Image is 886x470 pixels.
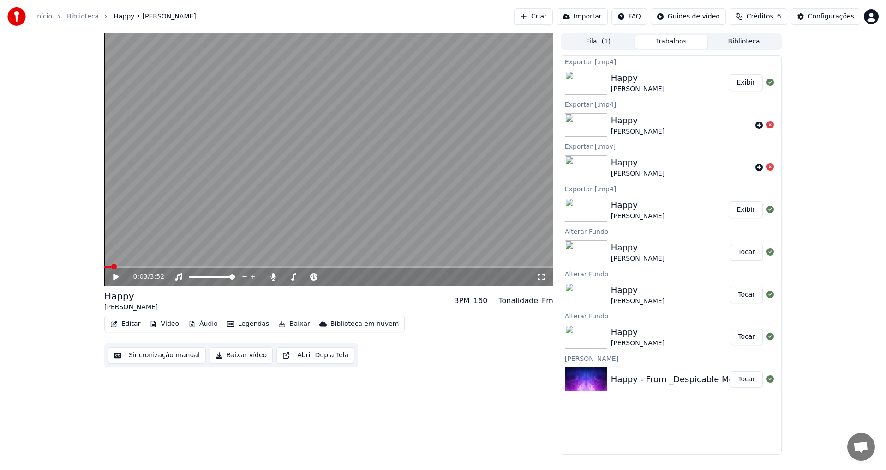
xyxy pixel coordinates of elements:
button: Configurações [791,8,860,25]
div: Alterar Fundo [561,268,781,279]
div: 160 [473,295,488,306]
div: Exportar [.mp4] [561,183,781,194]
a: Biblioteca [67,12,99,21]
div: Configurações [808,12,854,21]
button: FAQ [611,8,647,25]
div: Tonalidade [498,295,538,306]
button: Sincronização manual [108,347,206,364]
div: Happy [611,241,664,254]
div: Happy [611,114,664,127]
div: Happy [611,156,664,169]
button: Trabalhos [635,35,708,49]
div: Fm [542,295,553,306]
div: Alterar Fundo [561,226,781,237]
button: Tocar [730,329,763,345]
div: Happy [611,284,664,297]
div: [PERSON_NAME] [611,212,664,221]
span: 3:52 [150,272,164,281]
div: Happy [104,290,158,303]
div: [PERSON_NAME] [611,254,664,263]
button: Exibir [729,74,763,91]
button: Importar [557,8,608,25]
button: Guides de vídeo [651,8,726,25]
div: / [133,272,156,281]
div: Bate-papo aberto [847,433,875,461]
button: Baixar [275,317,314,330]
span: 0:03 [133,272,148,281]
div: [PERSON_NAME] [611,297,664,306]
div: Biblioteca em nuvem [330,319,399,329]
button: Criar [514,8,553,25]
button: Abrir Dupla Tela [276,347,354,364]
div: [PERSON_NAME] [611,85,664,94]
div: Happy - From _Despicable Me 2_ - [PERSON_NAME] [611,373,823,386]
span: Créditos [747,12,773,21]
div: Exportar [.mp4] [561,56,781,67]
button: Áudio [185,317,221,330]
div: Exportar [.mov] [561,140,781,152]
div: [PERSON_NAME] [611,339,664,348]
button: Exibir [729,201,763,218]
button: Créditos6 [730,8,787,25]
button: Baixar vídeo [210,347,273,364]
div: [PERSON_NAME] [561,353,781,364]
button: Biblioteca [707,35,780,49]
div: [PERSON_NAME] [611,127,664,136]
button: Fila [562,35,635,49]
a: Início [35,12,52,21]
button: Tocar [730,244,763,261]
div: [PERSON_NAME] [611,169,664,178]
div: Happy [611,72,664,85]
button: Tocar [730,287,763,303]
span: Happy • [PERSON_NAME] [114,12,196,21]
div: BPM [454,295,469,306]
nav: breadcrumb [35,12,196,21]
div: Happy [611,326,664,339]
span: ( 1 ) [601,37,611,46]
span: 6 [777,12,781,21]
div: Happy [611,199,664,212]
button: Tocar [730,371,763,388]
button: Editar [107,317,144,330]
div: [PERSON_NAME] [104,303,158,312]
button: Vídeo [146,317,183,330]
button: Legendas [223,317,273,330]
img: youka [7,7,26,26]
div: Alterar Fundo [561,310,781,321]
div: Exportar [.mp4] [561,98,781,110]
